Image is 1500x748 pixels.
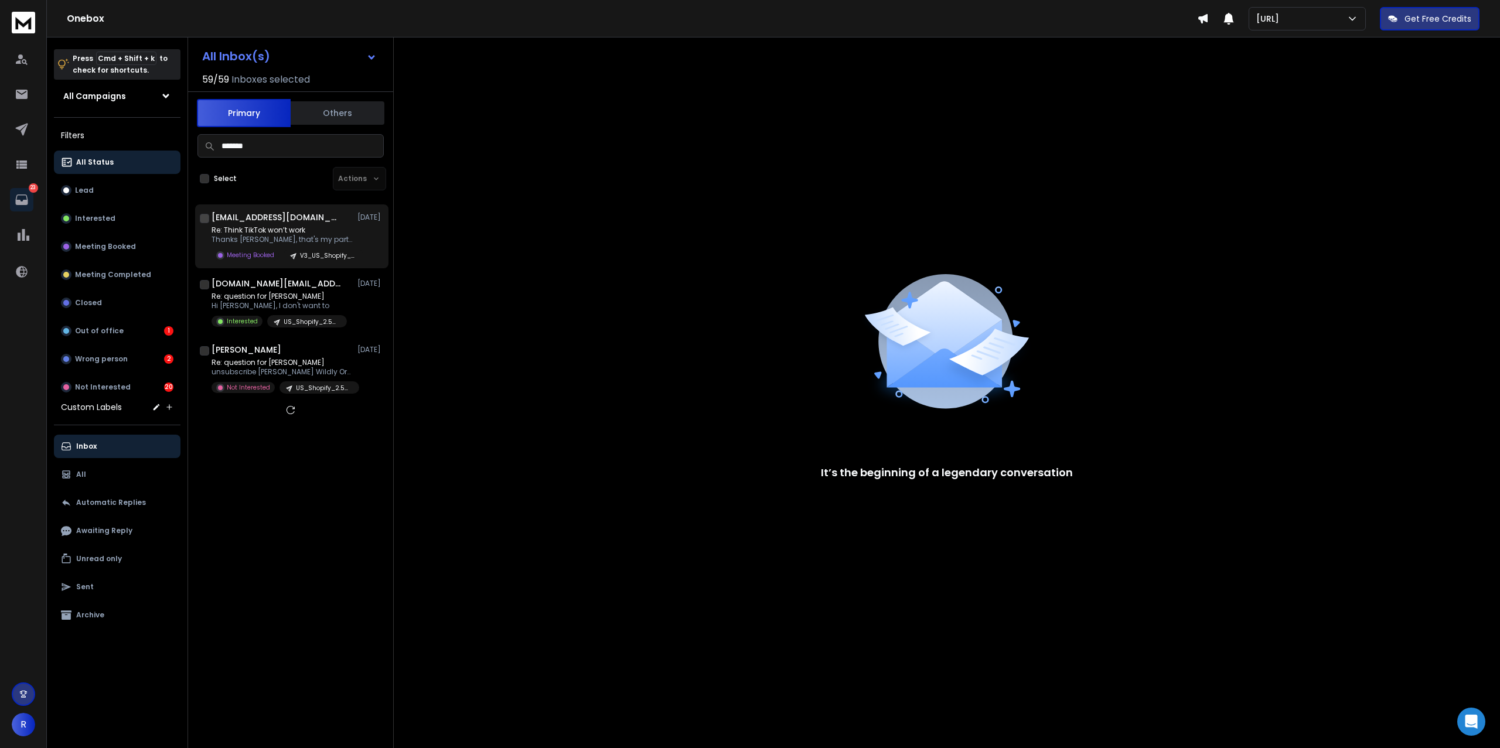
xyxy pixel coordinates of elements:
[291,100,384,126] button: Others
[227,383,270,392] p: Not Interested
[61,401,122,413] h3: Custom Labels
[54,151,180,174] button: All Status
[54,235,180,258] button: Meeting Booked
[212,235,352,244] p: Thanks [PERSON_NAME], that's my partner,
[197,99,291,127] button: Primary
[1404,13,1471,25] p: Get Free Credits
[212,344,281,356] h1: [PERSON_NAME]
[54,375,180,399] button: Not Interested20
[202,50,270,62] h1: All Inbox(s)
[75,214,115,223] p: Interested
[227,251,274,259] p: Meeting Booked
[54,263,180,286] button: Meeting Completed
[10,188,33,211] a: 23
[76,470,86,479] p: All
[73,53,168,76] p: Press to check for shortcuts.
[54,463,180,486] button: All
[67,12,1197,26] h1: Onebox
[75,326,124,336] p: Out of office
[76,442,97,451] p: Inbox
[54,179,180,202] button: Lead
[284,317,340,326] p: US_Shopify_2.5M-100M-CLEANED-D2C
[29,183,38,193] p: 23
[54,603,180,627] button: Archive
[212,211,340,223] h1: [EMAIL_ADDRESS][DOMAIN_NAME]
[212,226,352,235] p: Re: Think TikTok won’t work
[212,367,352,377] p: unsubscribe [PERSON_NAME] Wildly Organic
[296,384,352,392] p: US_Shopify_2.5M-100M-CLEANED-D2C
[1256,13,1284,25] p: [URL]
[164,354,173,364] div: 2
[212,292,347,301] p: Re: question for [PERSON_NAME]
[357,345,384,354] p: [DATE]
[54,127,180,144] h3: Filters
[193,45,386,68] button: All Inbox(s)
[164,326,173,336] div: 1
[54,575,180,599] button: Sent
[75,186,94,195] p: Lead
[54,84,180,108] button: All Campaigns
[357,279,384,288] p: [DATE]
[76,582,94,592] p: Sent
[75,354,128,364] p: Wrong person
[212,301,347,310] p: Hi [PERSON_NAME], I don't want to
[231,73,310,87] h3: Inboxes selected
[227,317,258,326] p: Interested
[54,491,180,514] button: Automatic Replies
[357,213,384,222] p: [DATE]
[164,382,173,392] div: 20
[54,207,180,230] button: Interested
[76,526,132,535] p: Awaiting Reply
[63,90,126,102] h1: All Campaigns
[75,298,102,308] p: Closed
[12,12,35,33] img: logo
[1457,708,1485,736] div: Open Intercom Messenger
[12,713,35,736] button: R
[821,464,1073,481] p: It’s the beginning of a legendary conversation
[300,251,356,260] p: V3_US_Shopify_2.5M-100M-CLEANED-D2C
[76,554,122,563] p: Unread only
[54,519,180,542] button: Awaiting Reply
[96,52,156,65] span: Cmd + Shift + k
[75,242,136,251] p: Meeting Booked
[214,174,237,183] label: Select
[76,498,146,507] p: Automatic Replies
[54,347,180,371] button: Wrong person2
[202,73,229,87] span: 59 / 59
[76,158,114,167] p: All Status
[54,435,180,458] button: Inbox
[54,547,180,571] button: Unread only
[76,610,104,620] p: Archive
[75,382,131,392] p: Not Interested
[75,270,151,279] p: Meeting Completed
[212,358,352,367] p: Re: question for [PERSON_NAME]
[54,319,180,343] button: Out of office1
[212,278,340,289] h1: [DOMAIN_NAME][EMAIL_ADDRESS][DOMAIN_NAME]
[1380,7,1479,30] button: Get Free Credits
[54,291,180,315] button: Closed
